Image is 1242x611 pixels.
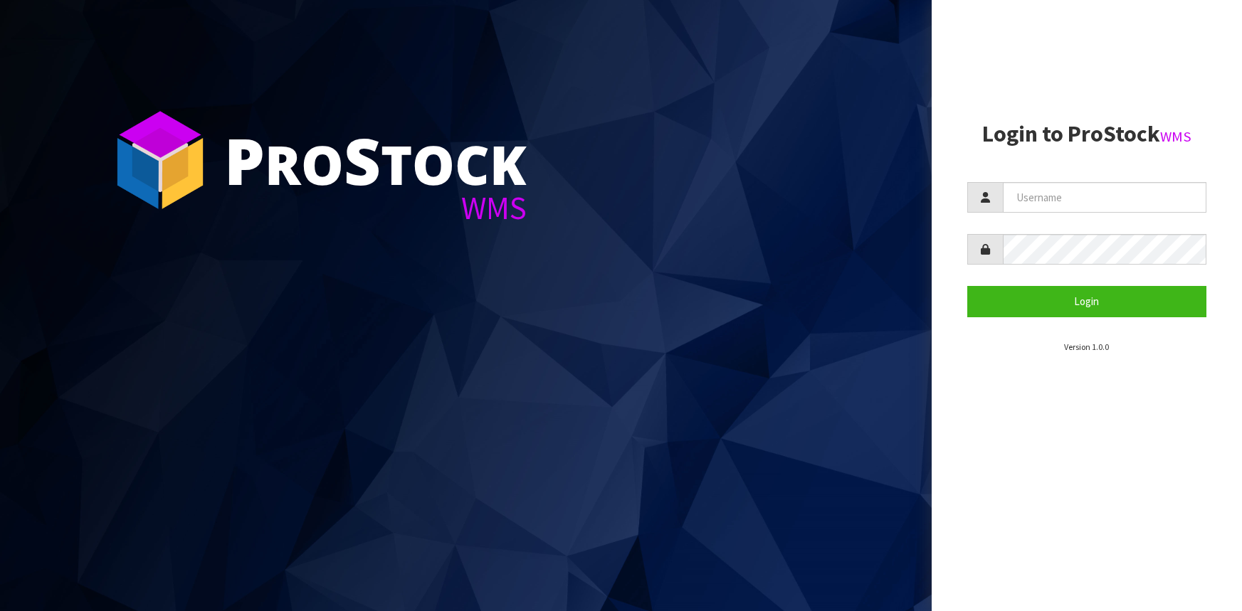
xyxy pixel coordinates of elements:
span: P [224,117,265,203]
small: Version 1.0.0 [1064,341,1109,352]
input: Username [1003,182,1206,213]
span: S [344,117,381,203]
img: ProStock Cube [107,107,214,213]
small: WMS [1160,127,1191,146]
h2: Login to ProStock [967,122,1206,147]
div: WMS [224,192,527,224]
div: ro tock [224,128,527,192]
button: Login [967,286,1206,317]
